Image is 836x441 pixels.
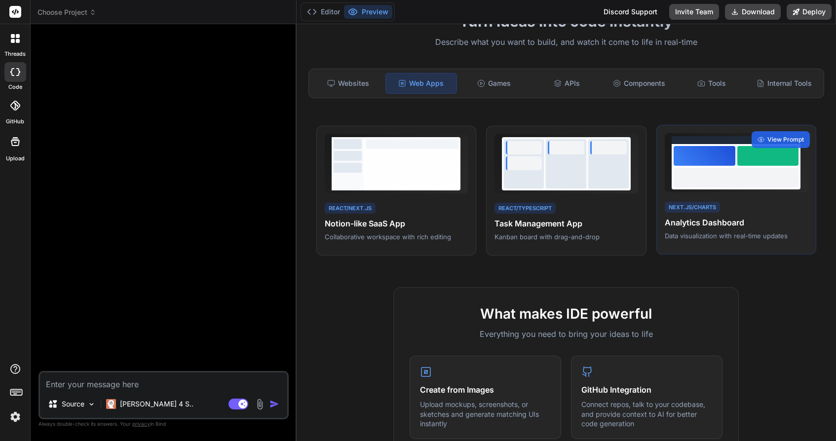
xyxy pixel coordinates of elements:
[725,4,781,20] button: Download
[6,154,25,163] label: Upload
[494,232,638,241] p: Kanban board with drag-and-drop
[787,4,832,20] button: Deploy
[120,399,193,409] p: [PERSON_NAME] 4 S..
[669,4,719,20] button: Invite Team
[410,303,722,324] h2: What makes IDE powerful
[325,218,468,229] h4: Notion-like SaaS App
[767,135,804,144] span: View Prompt
[420,400,551,429] p: Upload mockups, screenshots, or sketches and generate matching UIs instantly
[87,400,96,408] img: Pick Models
[303,5,344,19] button: Editor
[4,50,26,58] label: threads
[106,399,116,409] img: Claude 4 Sonnet
[749,73,820,94] div: Internal Tools
[665,202,720,213] div: Next.js/Charts
[581,384,712,396] h4: GitHub Integration
[581,400,712,429] p: Connect repos, talk to your codebase, and provide context to AI for better code generation
[8,83,22,91] label: code
[604,73,675,94] div: Components
[410,328,722,340] p: Everything you need to bring your ideas to life
[38,7,96,17] span: Choose Project
[598,4,663,20] div: Discord Support
[677,73,747,94] div: Tools
[254,399,266,410] img: attachment
[532,73,602,94] div: APIs
[62,399,84,409] p: Source
[344,5,392,19] button: Preview
[494,203,556,214] div: React/TypeScript
[7,408,24,425] img: settings
[665,217,808,228] h4: Analytics Dashboard
[6,117,24,126] label: GitHub
[38,419,289,429] p: Always double-check its answers. Your in Bind
[303,36,830,49] p: Describe what you want to build, and watch it come to life in real-time
[420,384,551,396] h4: Create from Images
[494,218,638,229] h4: Task Management App
[132,421,150,427] span: privacy
[325,232,468,241] p: Collaborative workspace with rich editing
[313,73,383,94] div: Websites
[665,231,808,240] p: Data visualization with real-time updates
[459,73,530,94] div: Games
[325,203,376,214] div: React/Next.js
[269,399,279,409] img: icon
[385,73,457,94] div: Web Apps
